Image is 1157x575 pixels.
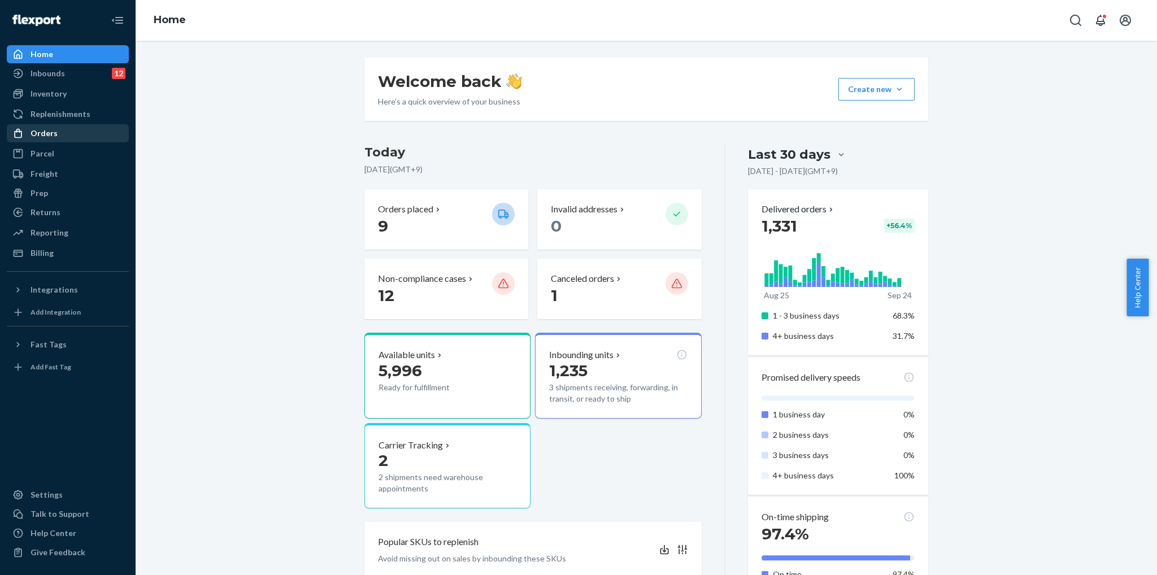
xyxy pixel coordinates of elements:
[773,470,884,481] p: 4+ business days
[364,423,530,509] button: Carrier Tracking22 shipments need warehouse appointments
[762,524,809,543] span: 97.4%
[551,216,562,236] span: 0
[31,128,58,139] div: Orders
[364,189,528,250] button: Orders placed 9
[7,303,129,321] a: Add Integration
[12,15,60,26] img: Flexport logo
[762,203,836,216] button: Delivered orders
[7,124,129,142] a: Orders
[364,164,702,175] p: [DATE] ( GMT+9 )
[888,290,912,301] p: Sep 24
[31,247,54,259] div: Billing
[31,362,71,372] div: Add Fast Tag
[7,336,129,354] button: Fast Tags
[31,49,53,60] div: Home
[378,535,479,548] p: Popular SKUs to replenish
[773,429,884,441] p: 2 business days
[7,45,129,63] a: Home
[884,219,915,233] div: + 56.4 %
[31,284,78,295] div: Integrations
[31,168,58,180] div: Freight
[903,410,915,419] span: 0%
[106,9,129,32] button: Close Navigation
[364,333,530,419] button: Available units5,996Ready for fulfillment
[537,189,701,250] button: Invalid addresses 0
[549,349,614,361] p: Inbounding units
[549,361,588,380] span: 1,235
[31,148,54,159] div: Parcel
[31,88,67,99] div: Inventory
[549,382,687,404] p: 3 shipments receiving, forwarding, in transit, or ready to ship
[379,439,443,452] p: Carrier Tracking
[31,207,60,218] div: Returns
[379,349,435,361] p: Available units
[31,307,81,317] div: Add Integration
[551,286,558,305] span: 1
[748,146,830,163] div: Last 30 days
[773,310,884,321] p: 1 - 3 business days
[112,68,125,79] div: 12
[748,165,838,177] p: [DATE] - [DATE] ( GMT+9 )
[762,216,797,236] span: 1,331
[903,430,915,439] span: 0%
[7,244,129,262] a: Billing
[762,371,860,384] p: Promised delivery speeds
[31,339,67,350] div: Fast Tags
[31,68,65,79] div: Inbounds
[378,203,433,216] p: Orders placed
[537,259,701,319] button: Canceled orders 1
[1114,9,1137,32] button: Open account menu
[7,64,129,82] a: Inbounds12
[773,450,884,461] p: 3 business days
[31,528,76,539] div: Help Center
[378,71,522,92] h1: Welcome back
[764,290,789,301] p: Aug 25
[7,281,129,299] button: Integrations
[7,524,129,542] a: Help Center
[31,227,68,238] div: Reporting
[378,216,388,236] span: 9
[7,145,129,163] a: Parcel
[31,188,48,199] div: Prep
[551,203,617,216] p: Invalid addresses
[378,96,522,107] p: Here’s a quick overview of your business
[7,224,129,242] a: Reporting
[379,451,388,470] span: 2
[838,78,915,101] button: Create new
[773,330,884,342] p: 4+ business days
[506,73,522,89] img: hand-wave emoji
[762,511,829,524] p: On-time shipping
[893,311,915,320] span: 68.3%
[364,259,528,319] button: Non-compliance cases 12
[7,543,129,561] button: Give Feedback
[379,382,483,393] p: Ready for fulfillment
[7,105,129,123] a: Replenishments
[31,489,63,500] div: Settings
[7,486,129,504] a: Settings
[773,409,884,420] p: 1 business day
[7,358,129,376] a: Add Fast Tag
[893,331,915,341] span: 31.7%
[31,547,85,558] div: Give Feedback
[894,471,915,480] span: 100%
[903,450,915,460] span: 0%
[379,472,516,494] p: 2 shipments need warehouse appointments
[7,505,129,523] a: Talk to Support
[1064,9,1087,32] button: Open Search Box
[154,14,186,26] a: Home
[551,272,614,285] p: Canceled orders
[378,553,566,564] p: Avoid missing out on sales by inbounding these SKUs
[7,165,129,183] a: Freight
[31,508,89,520] div: Talk to Support
[7,85,129,103] a: Inventory
[145,4,195,37] ol: breadcrumbs
[364,143,702,162] h3: Today
[31,108,90,120] div: Replenishments
[7,184,129,202] a: Prep
[535,333,701,419] button: Inbounding units1,2353 shipments receiving, forwarding, in transit, or ready to ship
[378,272,466,285] p: Non-compliance cases
[1126,259,1149,316] button: Help Center
[7,203,129,221] a: Returns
